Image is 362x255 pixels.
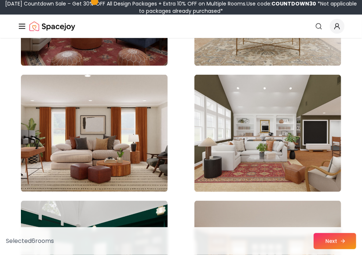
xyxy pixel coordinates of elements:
img: Room room-39 [21,75,168,192]
a: Spacejoy [29,19,75,34]
nav: Global [18,15,344,38]
p: Selected 6 room s [6,237,54,245]
img: Spacejoy Logo [29,19,75,34]
button: Next [314,233,356,249]
img: Room room-40 [194,75,341,192]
